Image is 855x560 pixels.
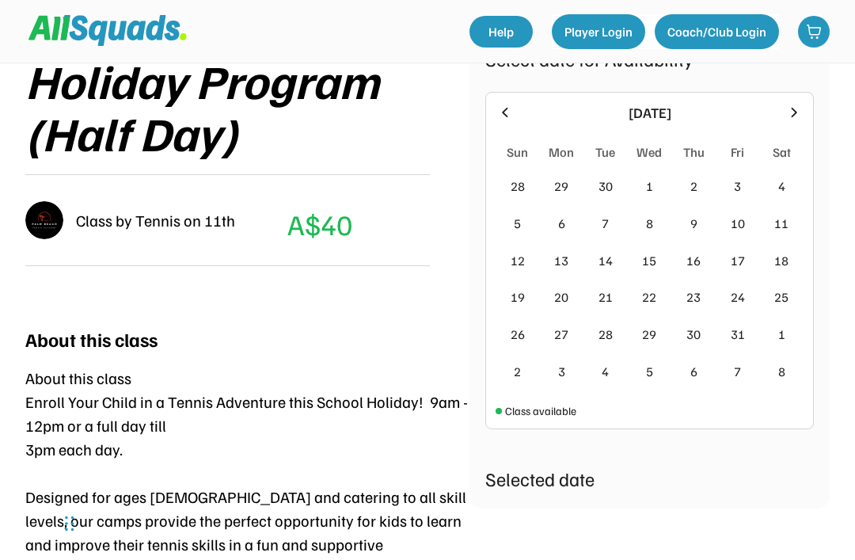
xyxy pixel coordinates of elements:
[686,251,701,270] div: 16
[511,177,525,196] div: 28
[558,362,565,381] div: 3
[287,203,352,246] div: A$40
[731,288,745,307] div: 24
[686,325,701,344] div: 30
[642,325,656,344] div: 29
[683,143,705,162] div: Thu
[774,251,788,270] div: 18
[76,208,235,232] div: Class by Tennis on 11th
[731,214,745,233] div: 10
[25,2,469,158] div: Spring School Holiday Program (Half Day)
[778,362,785,381] div: 8
[731,251,745,270] div: 17
[806,24,822,40] img: shopping-cart-01%20%281%29.svg
[598,177,613,196] div: 30
[778,177,785,196] div: 4
[731,325,745,344] div: 31
[511,288,525,307] div: 19
[514,214,521,233] div: 5
[734,362,741,381] div: 7
[549,143,574,162] div: Mon
[646,214,653,233] div: 8
[595,143,615,162] div: Tue
[511,251,525,270] div: 12
[686,288,701,307] div: 23
[554,288,568,307] div: 20
[558,214,565,233] div: 6
[690,362,697,381] div: 6
[646,362,653,381] div: 5
[505,402,576,419] div: Class available
[636,143,662,162] div: Wed
[25,325,158,353] div: About this class
[25,201,63,239] img: IMG_2979.png
[554,177,568,196] div: 29
[774,214,788,233] div: 11
[602,362,609,381] div: 4
[731,143,744,162] div: Fri
[642,251,656,270] div: 15
[734,177,741,196] div: 3
[690,214,697,233] div: 9
[485,464,814,493] div: Selected date
[655,14,779,49] button: Coach/Club Login
[598,251,613,270] div: 14
[514,362,521,381] div: 2
[552,14,645,49] button: Player Login
[507,143,528,162] div: Sun
[646,177,653,196] div: 1
[778,325,785,344] div: 1
[602,214,609,233] div: 7
[554,325,568,344] div: 27
[598,325,613,344] div: 28
[773,143,791,162] div: Sat
[642,288,656,307] div: 22
[522,102,777,124] div: [DATE]
[554,251,568,270] div: 13
[28,15,187,45] img: Squad%20Logo.svg
[598,288,613,307] div: 21
[469,16,533,48] a: Help
[511,325,525,344] div: 26
[690,177,697,196] div: 2
[774,288,788,307] div: 25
